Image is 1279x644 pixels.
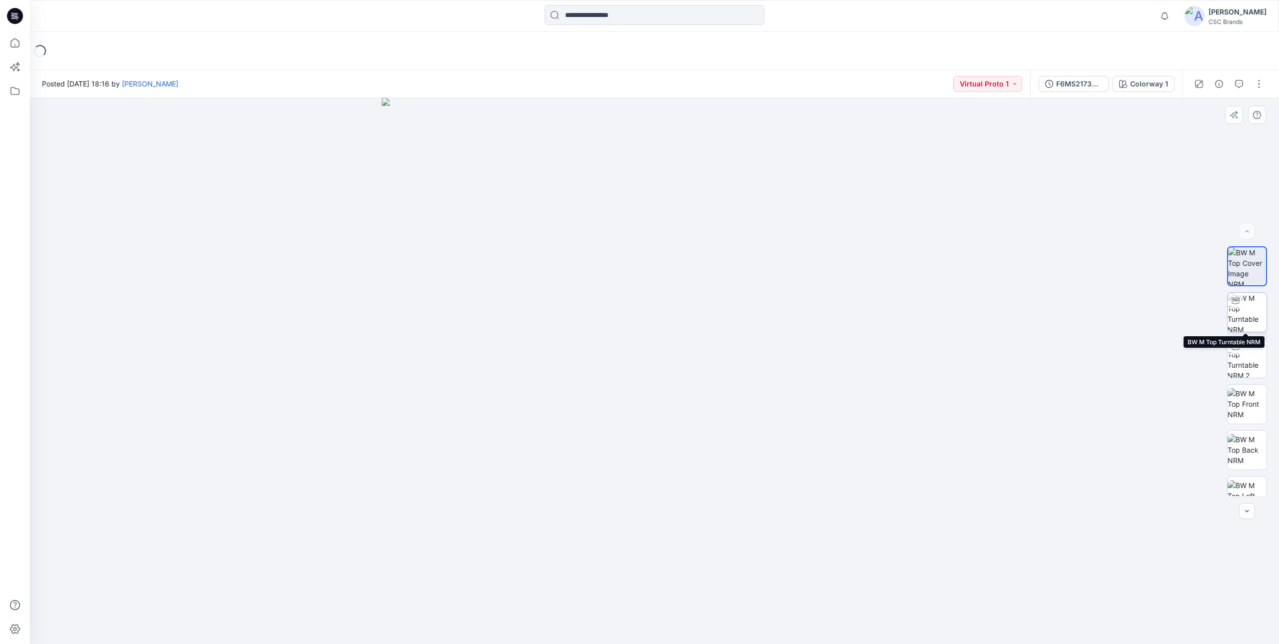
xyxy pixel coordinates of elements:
[1113,76,1175,92] button: Colorway 1
[1228,480,1267,512] img: BW M Top Left NRM
[42,78,178,89] span: Posted [DATE] 18:16 by
[1056,78,1102,89] div: F6MS217329_F26_PAREG_VP1
[1039,76,1109,92] button: F6MS217329_F26_PAREG_VP1
[1228,434,1267,466] img: BW M Top Back NRM
[382,98,928,644] img: eyJhbGciOiJIUzI1NiIsImtpZCI6IjAiLCJzbHQiOiJzZXMiLCJ0eXAiOiJKV1QifQ.eyJkYXRhIjp7InR5cGUiOiJzdG9yYW...
[1228,293,1267,332] img: BW M Top Turntable NRM
[1185,6,1205,26] img: avatar
[1211,76,1227,92] button: Details
[1228,388,1267,420] img: BW M Top Front NRM
[1209,18,1267,25] div: CSC Brands
[1228,339,1267,378] img: BW M Top Turntable NRM 2
[1209,6,1267,18] div: [PERSON_NAME]
[1130,78,1168,89] div: Colorway 1
[1228,247,1266,285] img: BW M Top Cover Image NRM
[122,79,178,88] a: [PERSON_NAME]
